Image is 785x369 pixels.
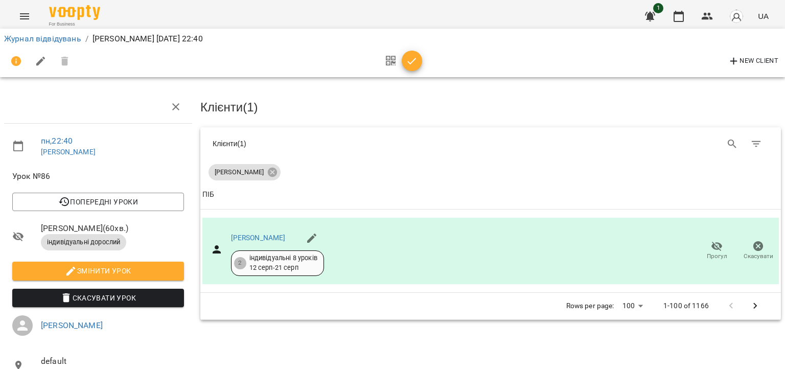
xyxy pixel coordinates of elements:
[743,294,768,318] button: Next Page
[41,320,103,330] a: [PERSON_NAME]
[707,252,727,261] span: Прогул
[12,4,37,29] button: Menu
[12,170,184,182] span: Урок №86
[213,139,483,149] div: Клієнти ( 1 )
[12,289,184,307] button: Скасувати Урок
[758,11,769,21] span: UA
[653,3,663,13] span: 1
[200,127,781,160] div: Table Toolbar
[566,301,614,311] p: Rows per page:
[202,189,779,201] span: ПІБ
[20,265,176,277] span: Змінити урок
[85,33,88,45] li: /
[4,34,81,43] a: Журнал відвідувань
[41,238,126,247] span: індивідуальні дорослий
[49,21,100,28] span: For Business
[249,253,317,272] div: індивідуальні 8 уроків 12 серп - 21 серп
[41,355,184,367] span: default
[41,136,73,146] a: пн , 22:40
[720,132,745,156] button: Search
[209,168,270,177] span: [PERSON_NAME]
[737,237,779,265] button: Скасувати
[754,7,773,26] button: UA
[744,132,769,156] button: Фільтр
[744,252,773,261] span: Скасувати
[12,262,184,280] button: Змінити урок
[49,5,100,20] img: Voopty Logo
[20,196,176,208] span: Попередні уроки
[12,193,184,211] button: Попередні уроки
[725,53,781,70] button: New Client
[20,292,176,304] span: Скасувати Урок
[200,101,781,114] h3: Клієнти ( 1 )
[663,301,709,311] p: 1-100 of 1166
[93,33,203,45] p: [PERSON_NAME] [DATE] 22:40
[234,257,246,269] div: 2
[209,164,281,180] div: [PERSON_NAME]
[729,9,744,24] img: avatar_s.png
[618,298,647,313] div: 100
[696,237,737,265] button: Прогул
[202,189,214,201] div: ПІБ
[231,234,286,242] a: [PERSON_NAME]
[4,33,781,45] nav: breadcrumb
[41,222,184,235] span: [PERSON_NAME] ( 60 хв. )
[728,55,778,67] span: New Client
[41,148,96,156] a: [PERSON_NAME]
[202,189,214,201] div: Sort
